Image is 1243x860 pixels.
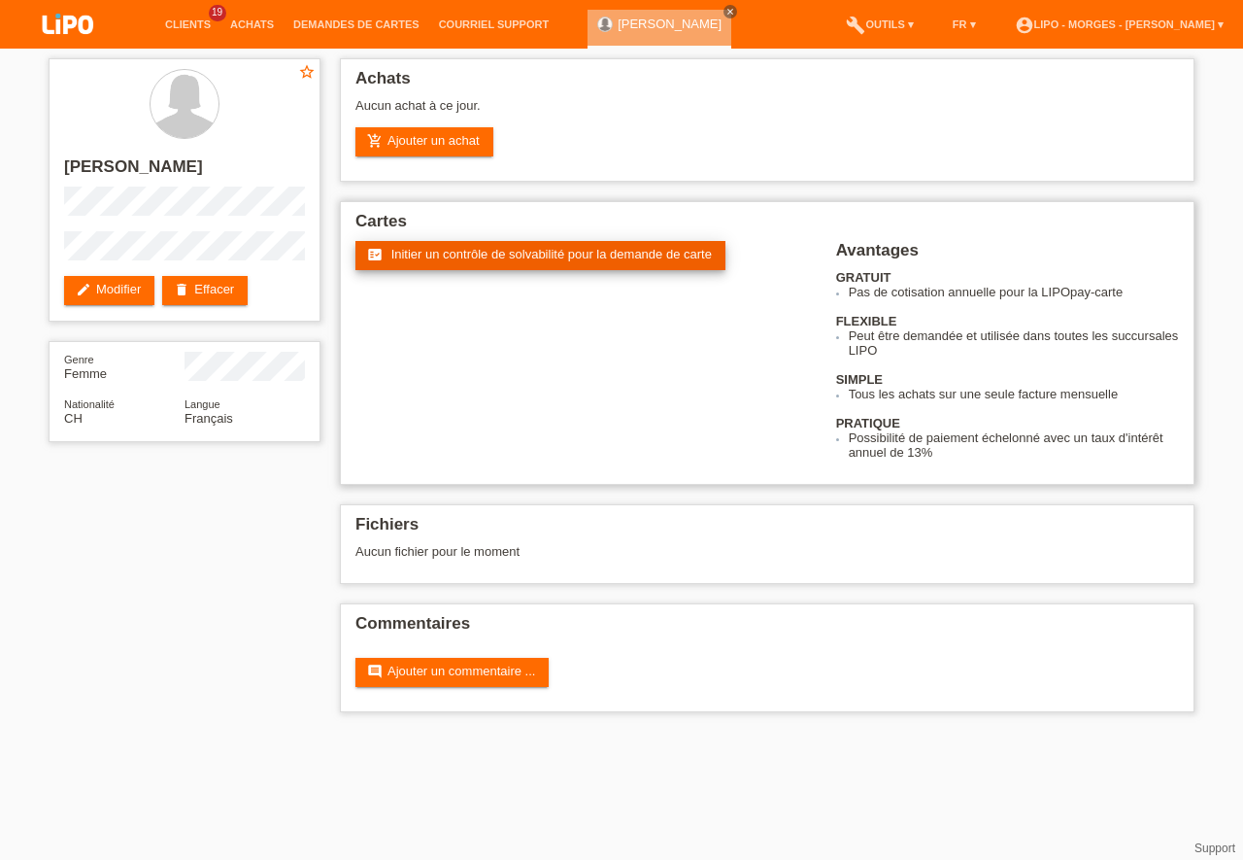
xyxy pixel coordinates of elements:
[367,664,383,679] i: comment
[391,247,712,261] span: Initier un contrôle de solvabilité pour la demande de carte
[76,282,91,297] i: edit
[849,387,1179,401] li: Tous les achats sur une seule facture mensuelle
[367,247,383,262] i: fact_check
[849,430,1179,460] li: Possibilité de paiement échelonné avec un taux d'intérêt annuel de 13%
[943,18,986,30] a: FR ▾
[64,354,94,365] span: Genre
[64,352,185,381] div: Femme
[220,18,284,30] a: Achats
[836,314,897,328] b: FLEXIBLE
[723,5,737,18] a: close
[836,372,883,387] b: SIMPLE
[155,18,220,30] a: Clients
[64,398,115,410] span: Nationalité
[846,16,865,35] i: build
[355,212,1179,241] h2: Cartes
[849,328,1179,358] li: Peut être demandée et utilisée dans toutes les succursales LIPO
[209,5,226,21] span: 19
[355,544,949,559] div: Aucun fichier pour le moment
[64,276,154,305] a: editModifier
[185,398,220,410] span: Langue
[1015,16,1034,35] i: account_circle
[355,658,549,687] a: commentAjouter un commentaire ...
[725,7,735,17] i: close
[64,411,83,426] span: Suisse
[836,241,1179,270] h2: Avantages
[174,282,189,297] i: delete
[185,411,233,426] span: Français
[64,157,305,187] h2: [PERSON_NAME]
[836,18,923,30] a: buildOutils ▾
[355,241,725,270] a: fact_check Initier un contrôle de solvabilité pour la demande de carte
[618,17,722,31] a: [PERSON_NAME]
[367,133,383,149] i: add_shopping_cart
[284,18,429,30] a: Demandes de cartes
[355,515,1179,544] h2: Fichiers
[298,63,316,81] i: star_border
[162,276,248,305] a: deleteEffacer
[355,98,1179,127] div: Aucun achat à ce jour.
[355,614,1179,643] h2: Commentaires
[1194,842,1235,855] a: Support
[836,270,891,285] b: GRATUIT
[849,285,1179,299] li: Pas de cotisation annuelle pour la LIPOpay-carte
[836,416,900,430] b: PRATIQUE
[355,69,1179,98] h2: Achats
[429,18,558,30] a: Courriel Support
[355,127,493,156] a: add_shopping_cartAjouter un achat
[19,40,117,54] a: LIPO pay
[298,63,316,84] a: star_border
[1005,18,1233,30] a: account_circleLIPO - Morges - [PERSON_NAME] ▾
